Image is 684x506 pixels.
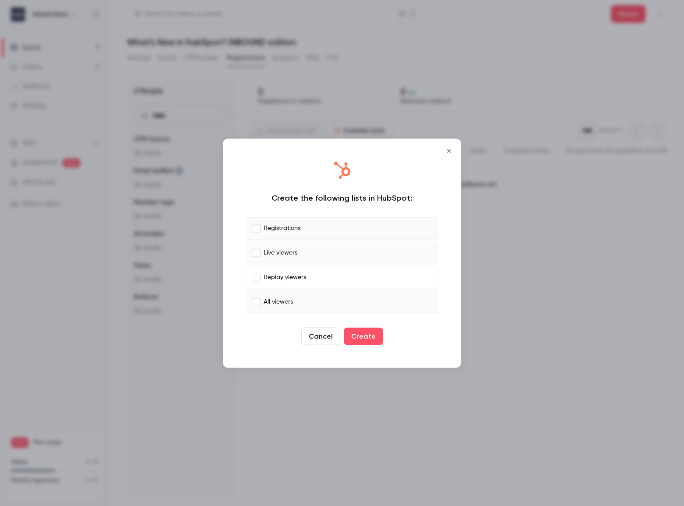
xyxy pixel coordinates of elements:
[301,327,340,345] button: Cancel
[264,273,306,282] p: Replay viewers
[344,327,383,345] button: Create
[264,224,300,233] p: Registrations
[440,142,458,159] button: Close
[246,192,438,203] div: Create the following lists in HubSpot:
[264,297,293,307] p: All viewers
[264,248,297,258] p: Live viewers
